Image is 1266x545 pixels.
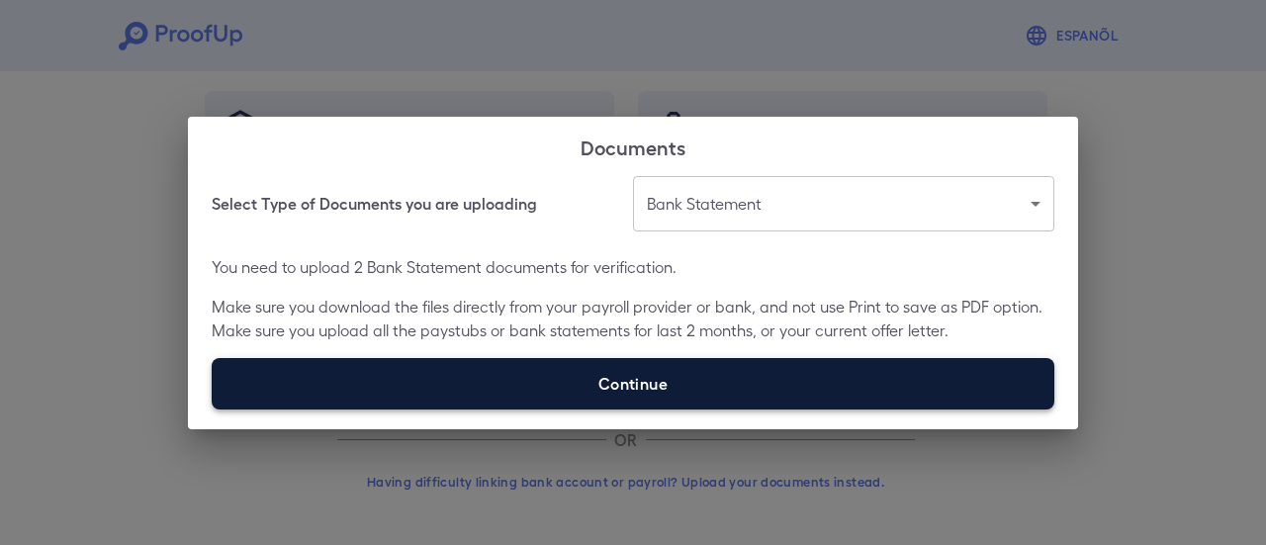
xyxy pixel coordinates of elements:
[212,255,1054,279] p: You need to upload 2 Bank Statement documents for verification.
[212,295,1054,342] p: Make sure you download the files directly from your payroll provider or bank, and not use Print t...
[188,117,1078,176] h2: Documents
[212,358,1054,409] label: Continue
[212,192,537,216] h6: Select Type of Documents you are uploading
[633,176,1054,231] div: Bank Statement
